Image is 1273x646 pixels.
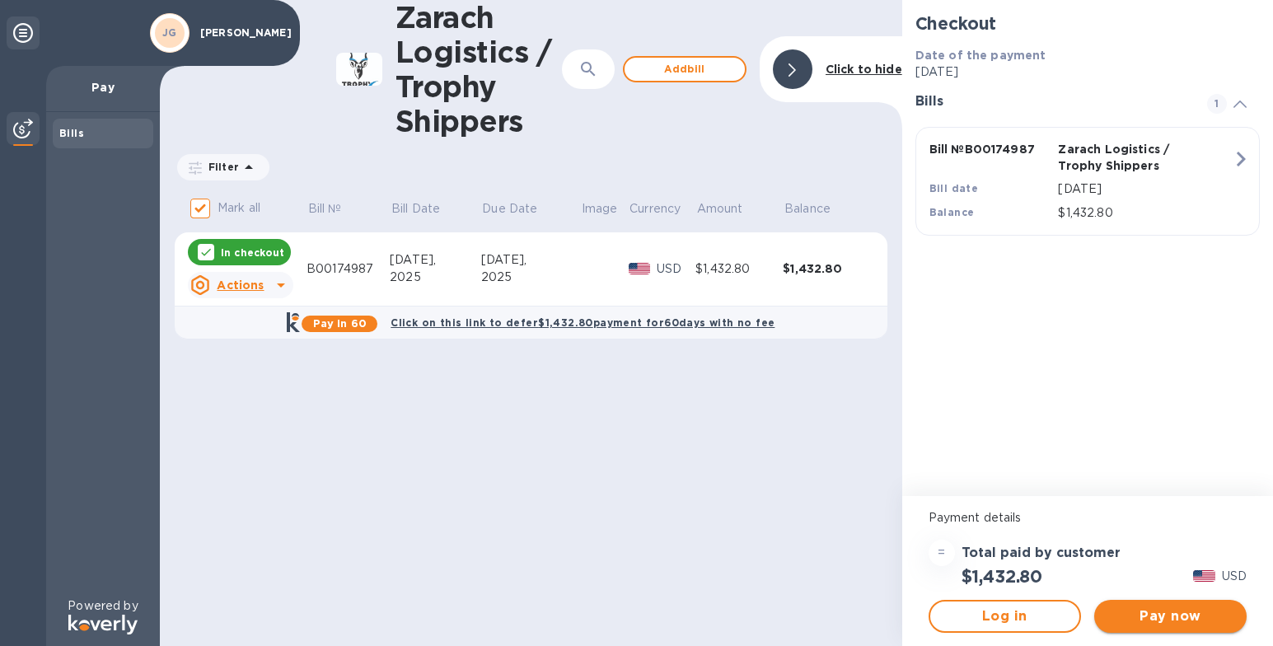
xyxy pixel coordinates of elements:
[202,160,239,174] p: Filter
[697,200,743,218] p: Amount
[390,251,480,269] div: [DATE],
[162,26,177,39] b: JG
[915,13,1260,34] h2: Checkout
[1058,180,1233,198] p: [DATE]
[307,260,390,278] div: B00174987
[390,269,480,286] div: 2025
[391,316,775,329] b: Click on this link to defer $1,432.80 payment for 60 days with no fee
[929,206,975,218] b: Balance
[1222,568,1247,585] p: USD
[200,27,283,39] p: [PERSON_NAME]
[915,94,1187,110] h3: Bills
[1193,570,1215,582] img: USD
[313,317,367,330] b: Pay in 60
[915,49,1046,62] b: Date of the payment
[929,509,1247,527] p: Payment details
[482,200,537,218] p: Due Date
[221,246,284,260] p: In checkout
[308,200,342,218] p: Bill №
[68,615,138,634] img: Logo
[59,127,84,139] b: Bills
[962,566,1042,587] h2: $1,432.80
[308,200,363,218] span: Bill №
[962,545,1121,561] h3: Total paid by customer
[929,182,979,194] b: Bill date
[697,200,765,218] span: Amount
[391,200,440,218] p: Bill Date
[943,606,1066,626] span: Log in
[217,279,264,292] u: Actions
[629,200,681,218] p: Currency
[1094,600,1247,633] button: Pay now
[1207,94,1227,114] span: 1
[783,260,870,277] div: $1,432.80
[1058,204,1233,222] p: $1,432.80
[638,59,732,79] span: Add bill
[929,600,1081,633] button: Log in
[1058,141,1181,174] p: Zarach Logistics / Trophy Shippers
[623,56,746,82] button: Addbill
[784,200,852,218] span: Balance
[1107,606,1233,626] span: Pay now
[826,63,902,76] b: Click to hide
[582,200,618,218] p: Image
[481,269,580,286] div: 2025
[629,263,651,274] img: USD
[482,200,559,218] span: Due Date
[929,141,1052,157] p: Bill № B00174987
[391,200,461,218] span: Bill Date
[218,199,260,217] p: Mark all
[481,251,580,269] div: [DATE],
[657,260,695,278] p: USD
[59,79,147,96] p: Pay
[929,540,955,566] div: =
[68,597,138,615] p: Powered by
[784,200,831,218] p: Balance
[695,260,783,278] div: $1,432.80
[915,63,1260,81] p: [DATE]
[915,127,1260,236] button: Bill №B00174987Zarach Logistics / Trophy ShippersBill date[DATE]Balance$1,432.80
